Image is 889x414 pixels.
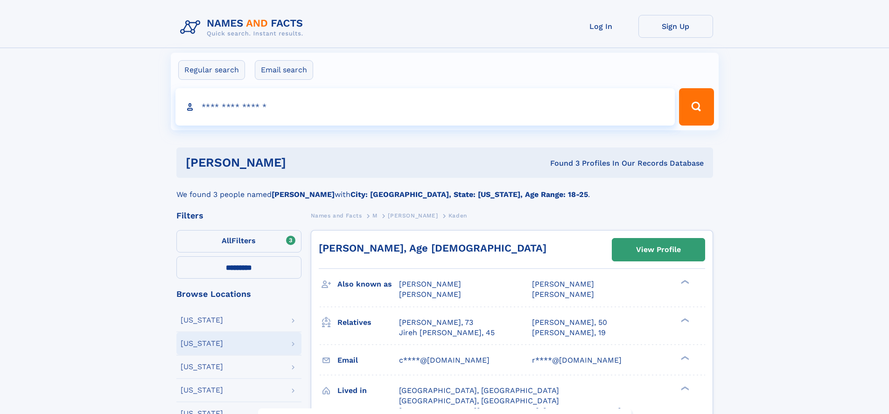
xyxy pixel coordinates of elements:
label: Email search [255,60,313,80]
span: [PERSON_NAME] [532,290,594,299]
div: ❯ [679,279,690,285]
label: Regular search [178,60,245,80]
span: [PERSON_NAME] [388,212,438,219]
span: Kaden [448,212,467,219]
div: Found 3 Profiles In Our Records Database [418,158,704,168]
span: [GEOGRAPHIC_DATA], [GEOGRAPHIC_DATA] [399,396,559,405]
h3: Relatives [337,315,399,330]
div: Filters [176,211,301,220]
a: View Profile [612,239,705,261]
a: [PERSON_NAME], 19 [532,328,606,338]
div: We found 3 people named with . [176,178,713,200]
div: [US_STATE] [181,386,223,394]
a: [PERSON_NAME], Age [DEMOGRAPHIC_DATA] [319,242,546,254]
a: [PERSON_NAME] [388,210,438,221]
h3: Lived in [337,383,399,399]
span: [PERSON_NAME] [399,290,461,299]
h3: Email [337,352,399,368]
a: Sign Up [638,15,713,38]
div: ❯ [679,385,690,391]
h1: [PERSON_NAME] [186,157,418,168]
a: Log In [564,15,638,38]
h3: Also known as [337,276,399,292]
b: [PERSON_NAME] [272,190,335,199]
a: Jireh [PERSON_NAME], 45 [399,328,495,338]
span: M [372,212,378,219]
a: [PERSON_NAME], 50 [532,317,607,328]
div: [US_STATE] [181,316,223,324]
div: View Profile [636,239,681,260]
div: ❯ [679,355,690,361]
a: M [372,210,378,221]
span: [PERSON_NAME] [532,280,594,288]
span: All [222,236,231,245]
a: Names and Facts [311,210,362,221]
input: search input [175,88,675,126]
a: [PERSON_NAME], 73 [399,317,473,328]
button: Search Button [679,88,714,126]
b: City: [GEOGRAPHIC_DATA], State: [US_STATE], Age Range: 18-25 [350,190,588,199]
div: Browse Locations [176,290,301,298]
label: Filters [176,230,301,253]
span: [GEOGRAPHIC_DATA], [GEOGRAPHIC_DATA] [399,386,559,395]
img: Logo Names and Facts [176,15,311,40]
span: [PERSON_NAME] [399,280,461,288]
div: [US_STATE] [181,363,223,371]
div: [US_STATE] [181,340,223,347]
div: ❯ [679,317,690,323]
